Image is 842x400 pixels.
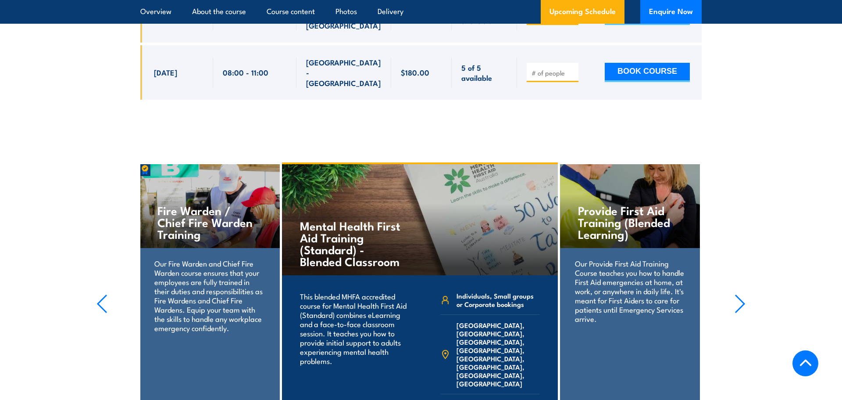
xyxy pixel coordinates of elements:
input: # of people [532,68,575,77]
span: 08:00 - 11:00 [223,67,268,77]
span: [DATE] [154,67,177,77]
h4: Provide First Aid Training (Blended Learning) [578,204,682,240]
span: $180.00 [401,67,429,77]
span: 5 of 5 available [461,62,507,83]
span: [GEOGRAPHIC_DATA] - [GEOGRAPHIC_DATA] [306,57,382,88]
h4: Mental Health First Aid Training (Standard) - Blended Classroom [300,220,403,267]
h4: Fire Warden / Chief Fire Warden Training [157,204,261,240]
button: BOOK COURSE [605,63,690,82]
p: Our Provide First Aid Training Course teaches you how to handle First Aid emergencies at home, at... [575,259,685,323]
span: Individuals, Small groups or Corporate bookings [457,292,540,308]
p: Our Fire Warden and Chief Fire Warden course ensures that your employees are fully trained in the... [154,259,264,332]
p: This blended MHFA accredited course for Mental Health First Aid (Standard) combines eLearning and... [300,292,408,365]
span: 5 of 5 available [461,5,507,25]
span: [GEOGRAPHIC_DATA], [GEOGRAPHIC_DATA], [GEOGRAPHIC_DATA], [GEOGRAPHIC_DATA], [GEOGRAPHIC_DATA], [G... [457,321,540,388]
